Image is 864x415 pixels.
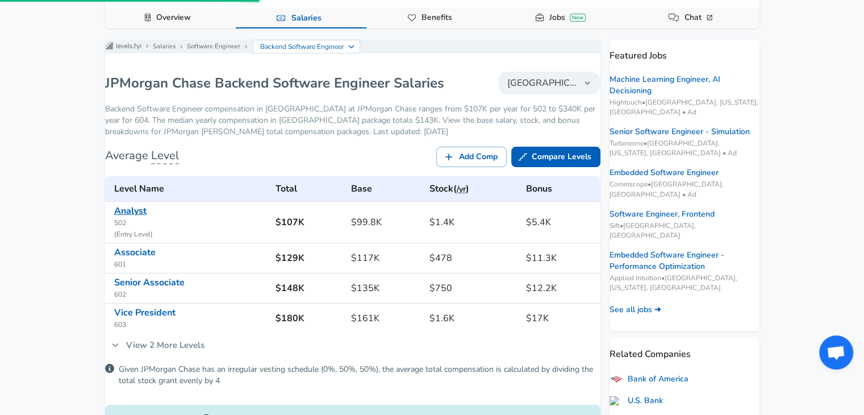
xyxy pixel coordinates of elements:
[105,147,179,165] h6: Average
[570,14,586,22] div: New
[114,205,147,217] a: Analyst
[436,147,507,168] a: Add Comp
[260,42,344,52] p: Backend Software Engineer
[610,372,688,386] a: Bank of America
[105,103,600,138] p: Backend Software Engineer compensation in [GEOGRAPHIC_DATA] at JPMorgan Chase ranges from $107K p...
[610,396,623,405] img: usbank.com
[526,250,595,266] h6: $11.3K
[276,181,341,197] h6: Total
[610,126,750,138] a: Senior Software Engineer - Simulation
[105,176,600,333] table: JPMorgan Chase's Backend Software Engineer levels
[507,76,578,90] span: [GEOGRAPHIC_DATA]
[610,395,663,406] a: U.S. Bank
[610,250,759,272] a: Embedded Software Engineer - Performance Optimization
[526,214,595,230] h6: $5.4K
[153,42,176,51] a: Salaries
[610,273,759,293] span: Applied Intuition • [GEOGRAPHIC_DATA], [US_STATE], [GEOGRAPHIC_DATA]
[114,229,267,240] span: ( Entry Level )
[119,364,600,387] p: Given JPMorgan Chase has an irregular vesting schedule (0%, 50%, 50%), the average total compensa...
[610,209,715,220] a: Software Engineer, Frontend
[114,289,267,301] span: 602
[105,8,759,28] div: Company Data Navigation
[610,221,759,240] span: Sift • [GEOGRAPHIC_DATA], [GEOGRAPHIC_DATA]
[276,280,341,296] h6: $148K
[151,148,179,164] span: Level
[610,180,759,199] span: Commscope • [GEOGRAPHIC_DATA], [GEOGRAPHIC_DATA] • Ad
[114,246,156,259] a: Associate
[610,40,759,63] p: Featured Jobs
[610,304,661,316] a: See all jobs ➜
[545,8,590,27] a: JobsNew
[114,181,267,197] h6: Level Name
[526,280,595,296] h6: $12.2K
[187,42,240,51] a: Software Engineer
[457,182,466,197] button: /yr
[429,280,517,296] h6: $750
[610,167,719,179] a: Embedded Software Engineer
[351,214,420,230] h6: $99.8K
[105,333,211,357] a: View 2 More Levels
[351,250,420,266] h6: $117K
[511,147,600,168] a: Compare Levels
[680,8,719,27] a: Chat
[610,372,623,386] img: xSJwwPF.png
[526,181,595,197] h6: Bonus
[526,310,595,326] h6: $17K
[429,181,517,197] h6: Stock ( )
[114,259,267,271] span: 601
[429,214,517,230] h6: $1.4K
[610,139,759,158] span: Turbineone • [GEOGRAPHIC_DATA], [US_STATE], [GEOGRAPHIC_DATA] • Ad
[610,338,759,361] p: Related Companies
[276,310,341,326] h6: $180K
[351,280,420,296] h6: $135K
[114,319,267,331] span: 603
[276,250,341,266] h6: $129K
[429,250,517,266] h6: $478
[152,8,195,27] a: Overview
[498,72,600,94] button: [GEOGRAPHIC_DATA]
[114,306,176,319] a: Vice President
[417,8,457,27] a: Benefits
[429,310,517,326] h6: $1.6K
[610,74,759,97] a: Machine Learning Engineer, AI Decisioning
[276,214,341,230] h6: $107K
[286,9,325,28] a: Salaries
[351,181,420,197] h6: Base
[351,310,420,326] h6: $161K
[610,98,759,117] span: Hightouch • [GEOGRAPHIC_DATA], [US_STATE], [GEOGRAPHIC_DATA] • Ad
[114,276,185,289] a: Senior Associate
[819,335,853,370] div: Open chat
[105,74,444,92] h1: JPMorgan Chase Backend Software Engineer Salaries
[114,218,267,229] span: 502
